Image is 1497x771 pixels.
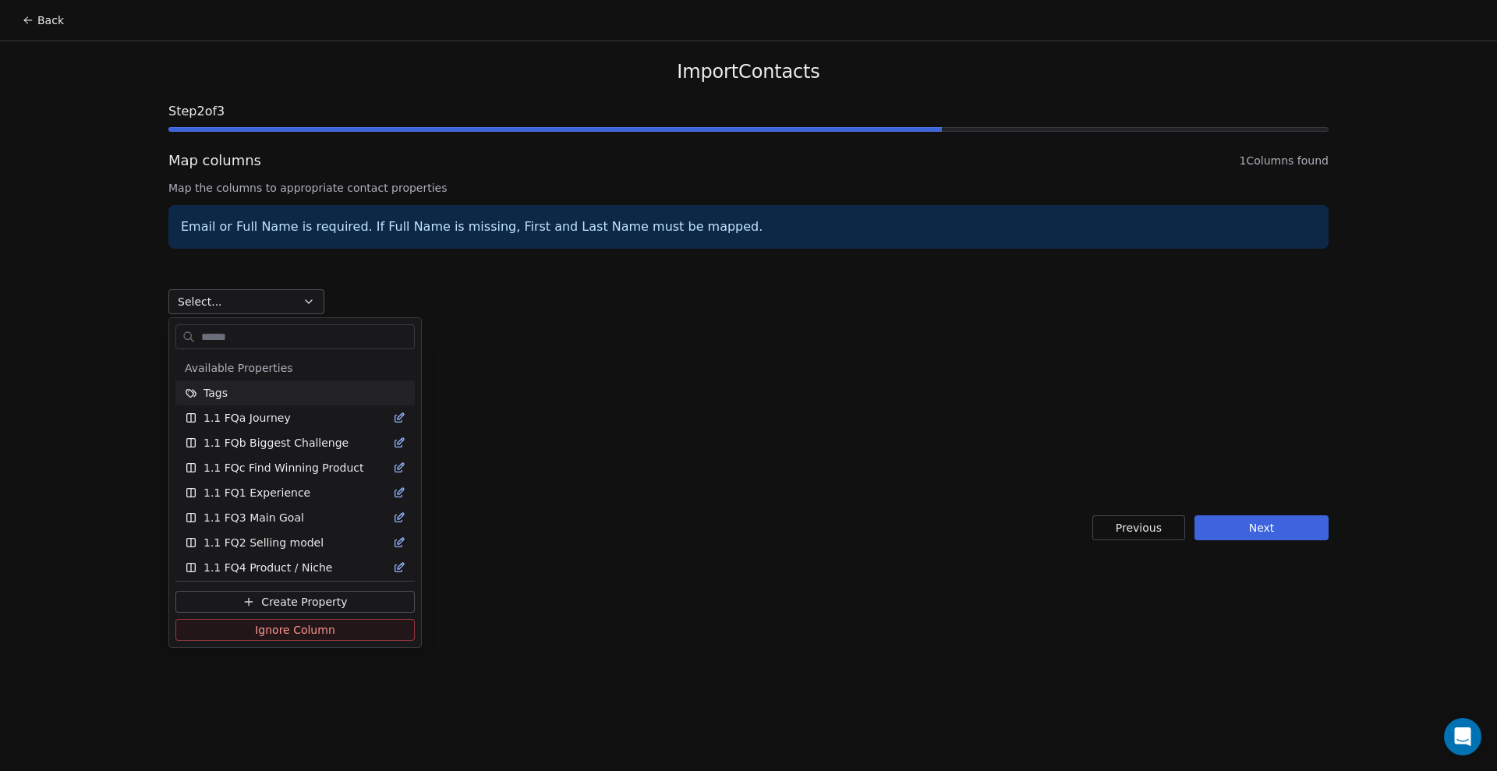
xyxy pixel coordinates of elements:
[175,591,415,613] button: Create Property
[175,619,415,641] button: Ignore Column
[203,510,304,525] span: 1.1 FQ3 Main Goal
[203,560,332,575] span: 1.1 FQ4 Product / Niche
[203,460,364,476] span: 1.1 FQc Find Winning Product
[203,535,324,550] span: 1.1 FQ2 Selling model
[203,485,310,500] span: 1.1 FQ1 Experience
[255,622,335,638] span: Ignore Column
[203,385,228,401] span: Tags
[203,435,349,451] span: 1.1 FQb Biggest Challenge
[261,594,347,610] span: Create Property
[203,410,291,426] span: 1.1 FQa Journey
[185,360,293,376] span: Available Properties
